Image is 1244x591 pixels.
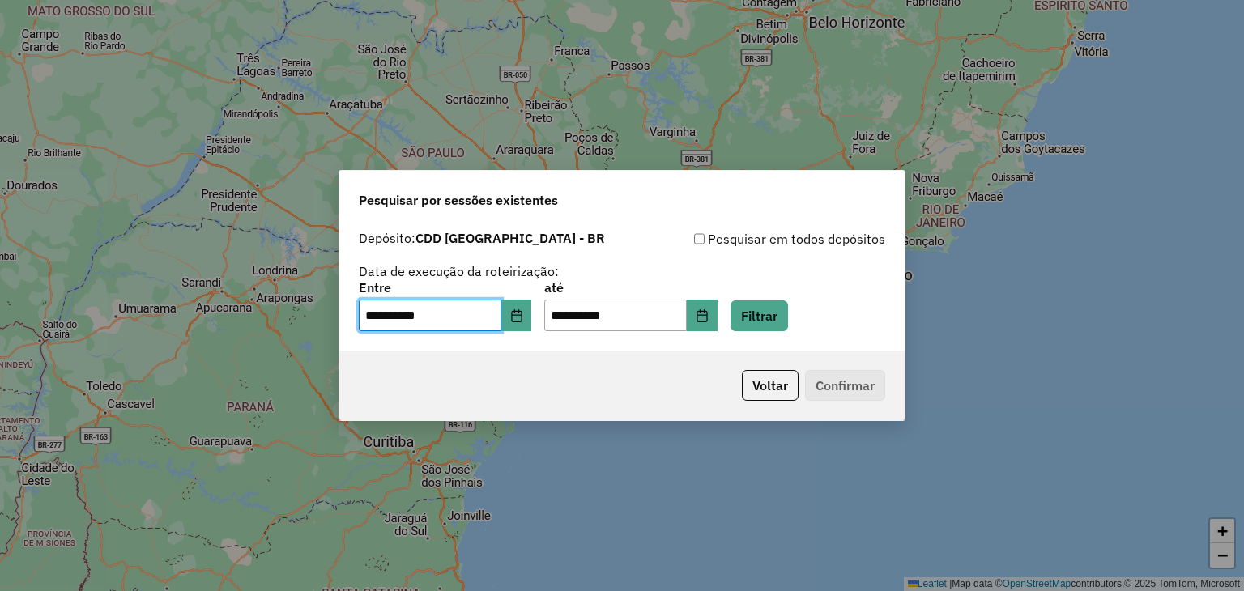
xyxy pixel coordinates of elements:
div: Pesquisar em todos depósitos [622,229,885,249]
span: Pesquisar por sessões existentes [359,190,558,210]
button: Voltar [742,370,799,401]
label: Entre [359,278,531,297]
button: Choose Date [501,300,532,332]
button: Filtrar [731,300,788,331]
label: Data de execução da roteirização: [359,261,559,281]
label: até [544,278,717,297]
button: Choose Date [687,300,718,332]
label: Depósito: [359,228,605,248]
strong: CDD [GEOGRAPHIC_DATA] - BR [415,230,605,246]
